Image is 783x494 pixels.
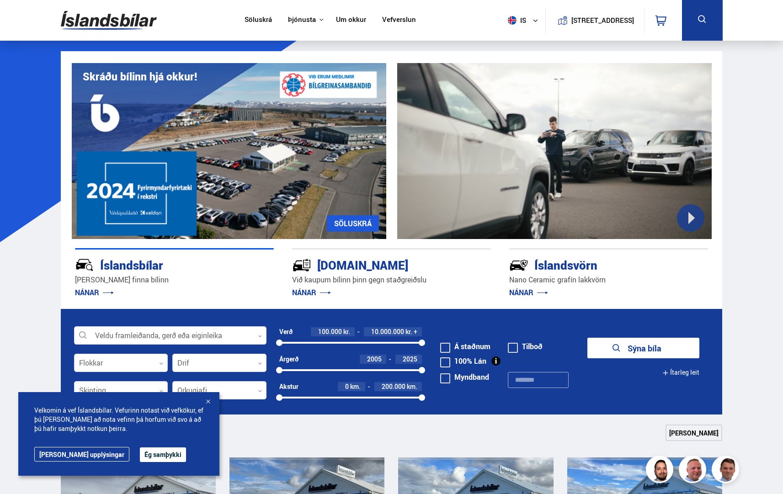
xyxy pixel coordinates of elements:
label: Myndband [440,373,489,381]
div: Akstur [279,383,298,390]
div: Árgerð [279,356,298,363]
a: Vefverslun [382,16,416,25]
p: Nano Ceramic grafín lakkvörn [509,275,708,285]
span: is [504,16,527,25]
a: Söluskrá [245,16,272,25]
div: Verð [279,328,293,335]
span: 2005 [367,355,382,363]
a: Um okkur [336,16,366,25]
span: 100.000 [318,327,342,336]
a: NÁNAR [292,287,331,297]
a: [PERSON_NAME] [666,425,722,441]
img: tr5P-W3DuiFaO7aO.svg [292,255,311,275]
button: Ég samþykki [140,447,186,462]
p: [PERSON_NAME] finna bílinn [75,275,274,285]
div: Íslandsvörn [509,256,676,272]
label: 100% Lán [440,357,486,365]
img: FbJEzSuNWCJXmdc-.webp [713,457,740,484]
a: [STREET_ADDRESS] [550,7,639,33]
span: km. [350,383,361,390]
label: Á staðnum [440,343,490,350]
img: eKx6w-_Home_640_.png [72,63,386,239]
button: Ítarleg leit [662,362,699,383]
span: + [414,328,417,335]
span: 10.000.000 [371,327,404,336]
button: Þjónusta [288,16,316,24]
button: Sýna bíla [587,338,699,358]
span: kr. [343,328,350,335]
span: km. [407,383,417,390]
a: SÖLUSKRÁ [327,215,379,232]
img: svg+xml;base64,PHN2ZyB4bWxucz0iaHR0cDovL3d3dy53My5vcmcvMjAwMC9zdmciIHdpZHRoPSI1MTIiIGhlaWdodD0iNT... [508,16,517,25]
img: JRvxyua_JYH6wB4c.svg [75,255,94,275]
button: [STREET_ADDRESS] [575,16,631,24]
p: Við kaupum bílinn þinn gegn staðgreiðslu [292,275,491,285]
span: 0 [345,382,349,391]
img: -Svtn6bYgwAsiwNX.svg [509,255,528,275]
h1: Skráðu bílinn hjá okkur! [83,70,197,83]
span: kr. [405,328,412,335]
img: nhp88E3Fdnt1Opn2.png [647,457,675,484]
span: Velkomin á vef Íslandsbílar. Vefurinn notast við vefkökur, ef þú [PERSON_NAME] að nota vefinn þá ... [34,406,203,433]
a: NÁNAR [509,287,548,297]
div: [DOMAIN_NAME] [292,256,458,272]
label: Tilboð [508,343,543,350]
a: NÁNAR [75,287,114,297]
button: is [504,7,545,34]
div: Íslandsbílar [75,256,241,272]
a: [PERSON_NAME] upplýsingar [34,447,129,462]
span: 2025 [403,355,417,363]
span: 200.000 [382,382,405,391]
img: siFngHWaQ9KaOqBr.png [680,457,708,484]
img: G0Ugv5HjCgRt.svg [61,5,157,35]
